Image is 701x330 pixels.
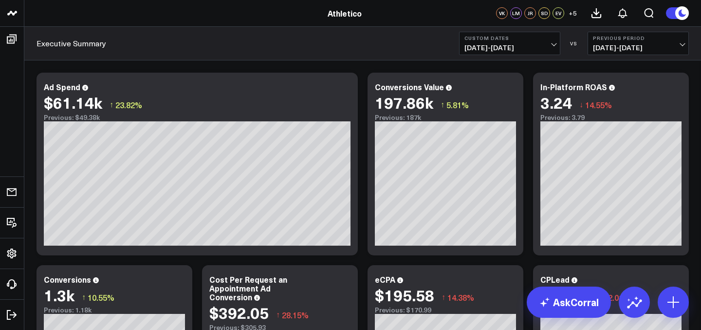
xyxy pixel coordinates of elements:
[464,35,555,41] b: Custom Dates
[37,38,106,49] a: Executive Summary
[44,274,91,285] div: Conversions
[88,292,114,303] span: 10.55%
[540,274,570,285] div: CPLead
[569,10,577,17] span: + 5
[375,286,434,304] div: $195.58
[110,98,113,111] span: ↑
[115,99,142,110] span: 23.82%
[44,114,350,121] div: Previous: $49.38k
[565,40,583,46] div: VS
[540,81,607,92] div: In-Platform ROAS
[588,32,689,55] button: Previous Period[DATE]-[DATE]
[459,32,560,55] button: Custom Dates[DATE]-[DATE]
[579,98,583,111] span: ↓
[375,114,516,121] div: Previous: 187k
[585,99,612,110] span: 14.55%
[593,44,683,52] span: [DATE] - [DATE]
[441,98,444,111] span: ↑
[538,7,550,19] div: SD
[209,274,287,302] div: Cost Per Request an Appointment Ad Conversion
[44,81,80,92] div: Ad Spend
[464,44,555,52] span: [DATE] - [DATE]
[496,7,508,19] div: VK
[540,286,590,304] div: $46.90
[442,291,445,304] span: ↑
[276,309,280,321] span: ↑
[328,8,362,19] a: Athletico
[593,35,683,41] b: Previous Period
[540,94,572,111] div: 3.24
[282,310,309,320] span: 28.15%
[510,7,522,19] div: LM
[44,286,74,304] div: 1.3k
[567,7,578,19] button: +5
[375,94,433,111] div: 197.86k
[375,306,516,314] div: Previous: $170.99
[447,292,474,303] span: 14.38%
[44,94,102,111] div: $61.14k
[524,7,536,19] div: JR
[82,291,86,304] span: ↑
[375,274,395,285] div: eCPA
[553,7,564,19] div: EV
[209,304,269,321] div: $392.05
[44,306,185,314] div: Previous: 1.18k
[375,81,444,92] div: Conversions Value
[540,114,682,121] div: Previous: 3.79
[446,99,469,110] span: 5.81%
[527,287,611,318] a: AskCorral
